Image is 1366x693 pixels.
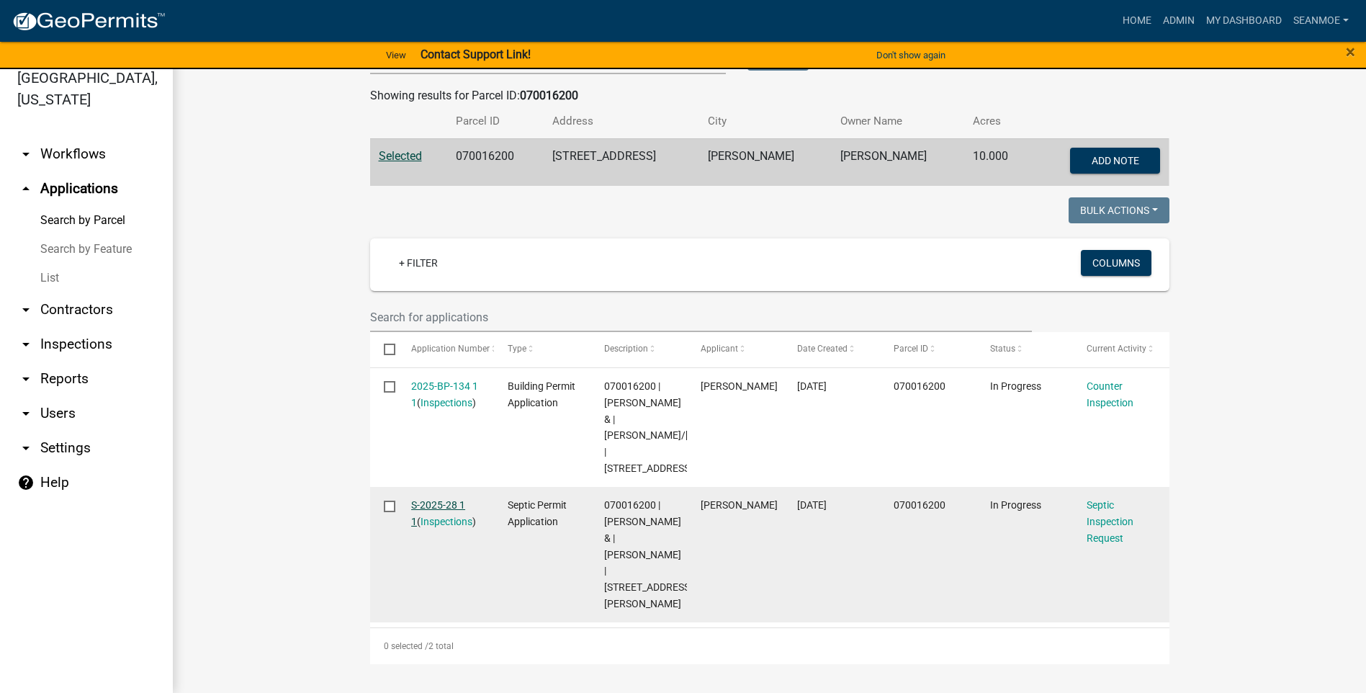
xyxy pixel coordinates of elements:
[17,180,35,197] i: arrow_drop_up
[832,138,964,186] td: [PERSON_NAME]
[797,380,827,392] span: 06/17/2025
[797,344,848,354] span: Date Created
[17,405,35,422] i: arrow_drop_down
[387,250,449,276] a: + Filter
[421,516,472,527] a: Inspections
[17,474,35,491] i: help
[1069,197,1169,223] button: Bulk Actions
[871,43,951,67] button: Don't show again
[1157,7,1200,35] a: Admin
[370,303,1033,332] input: Search for applications
[964,104,1031,138] th: Acres
[699,104,832,138] th: City
[894,344,928,354] span: Parcel ID
[1288,7,1354,35] a: SeanMoe
[544,104,698,138] th: Address
[370,87,1169,104] div: Showing results for Parcel ID:
[1073,332,1169,367] datatable-header-cell: Current Activity
[370,628,1169,664] div: 2 total
[701,380,778,392] span: Sean Moe
[520,89,578,102] strong: 070016200
[1087,499,1133,544] a: Septic Inspection Request
[894,499,945,511] span: 070016200
[17,301,35,318] i: arrow_drop_down
[990,499,1041,511] span: In Progress
[699,138,832,186] td: [PERSON_NAME]
[976,332,1073,367] datatable-header-cell: Status
[1346,42,1355,62] span: ×
[1200,7,1288,35] a: My Dashboard
[421,397,472,408] a: Inspections
[17,146,35,163] i: arrow_drop_down
[783,332,880,367] datatable-header-cell: Date Created
[1087,380,1133,408] a: Counter Inspection
[397,332,494,367] datatable-header-cell: Application Number
[411,344,490,354] span: Application Number
[421,48,531,61] strong: Contact Support Link!
[1117,7,1157,35] a: Home
[411,499,465,527] a: S-2025-28 1 1
[384,641,428,651] span: 0 selected /
[379,149,422,163] a: Selected
[411,378,480,411] div: ( )
[17,439,35,457] i: arrow_drop_down
[494,332,590,367] datatable-header-cell: Type
[894,380,945,392] span: 070016200
[411,380,478,408] a: 2025-BP-134 1 1
[370,332,397,367] datatable-header-cell: Select
[604,380,763,474] span: 070016200 | RICHARD FLECK & | JEANNE FLECK/TYLER NOVAK | 8973 65TH AVE NE
[380,43,412,67] a: View
[544,138,698,186] td: [STREET_ADDRESS]
[990,380,1041,392] span: In Progress
[1092,154,1139,166] span: Add Note
[508,380,575,408] span: Building Permit Application
[604,499,693,609] span: 070016200 | RICHARD FLECK & | JEANNE FLECK | 8973 65TH AVE NE FOLEY MN 56329
[687,332,783,367] datatable-header-cell: Applicant
[508,499,567,527] span: Septic Permit Application
[701,499,778,511] span: Mike Leverty
[1070,148,1160,174] button: Add Note
[701,344,738,354] span: Applicant
[447,104,544,138] th: Parcel ID
[964,138,1031,186] td: 10.000
[832,104,964,138] th: Owner Name
[1346,43,1355,61] button: Close
[1087,344,1146,354] span: Current Activity
[604,344,648,354] span: Description
[880,332,976,367] datatable-header-cell: Parcel ID
[990,344,1015,354] span: Status
[508,344,526,354] span: Type
[411,497,480,530] div: ( )
[17,370,35,388] i: arrow_drop_down
[590,332,687,367] datatable-header-cell: Description
[797,499,827,511] span: 06/12/2025
[447,138,544,186] td: 070016200
[17,336,35,353] i: arrow_drop_down
[1081,250,1151,276] button: Columns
